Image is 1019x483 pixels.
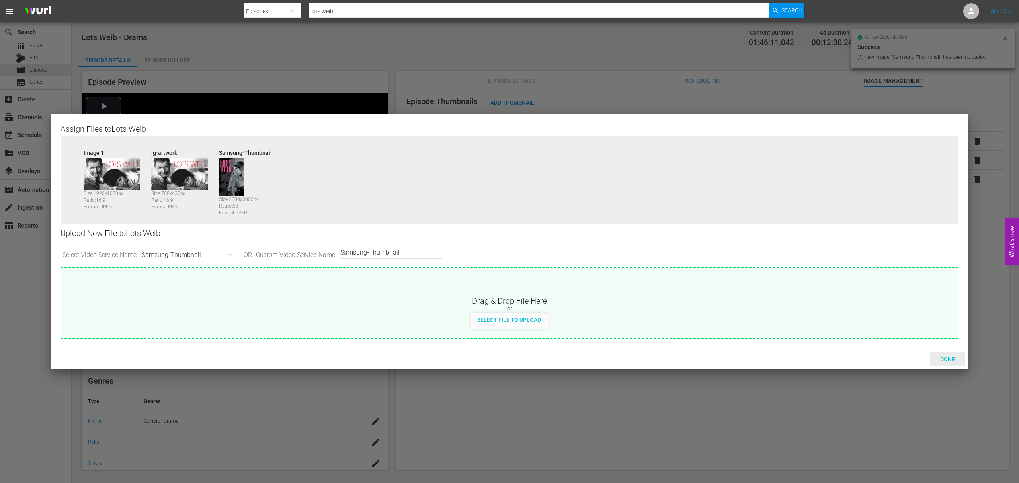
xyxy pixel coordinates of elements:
[254,251,338,260] span: Custom Video Service Name:
[84,158,140,190] img: Artwork_LotsWeib.jpg
[934,356,961,362] span: Done
[991,8,1011,14] a: Sign Out
[151,190,215,207] div: Size: 768 x 432 px Ratio: 16:9 Format: PNG
[5,6,14,16] span: menu
[61,251,140,260] span: Select Video Service Name:
[219,158,244,196] img: 57436359-Samsung-Thumbnail_v1.jpg
[219,149,283,154] div: Samsung-Thumbnail
[781,3,802,18] span: Search
[151,158,208,190] img: 57436359-lg-artwork_v1.png
[471,317,547,323] span: Select File to Upload
[19,2,57,21] img: ans4CAIJ8jUAAAAAAAAAAAAAAAAAAAAAAAAgQb4GAAAAAAAAAAAAAAAAAAAAAAAAJMjXAAAAAAAAAAAAAAAAAAAAAAAAgAT5G...
[930,352,965,366] button: Done
[769,3,804,18] button: Search
[61,224,958,243] div: Upload New File to Lots Weib
[219,196,283,213] div: Size: 2000 x 3000 px Ratio: 2:3 Format: JPEG
[84,149,147,154] div: Image 1
[242,251,254,260] span: OR
[1005,218,1019,265] button: Open Feedback Widget
[84,190,147,207] div: Size: 1920 x 1080 px Ratio: 16:9 Format: JPEG
[151,149,215,154] div: lg-artwork
[61,123,958,133] div: Assign Files to Lots Weib
[61,295,958,305] div: Drag & Drop File Here
[142,244,240,266] div: Samsung-Thumbnail
[61,305,958,313] div: or
[471,313,547,327] button: Select File to Upload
